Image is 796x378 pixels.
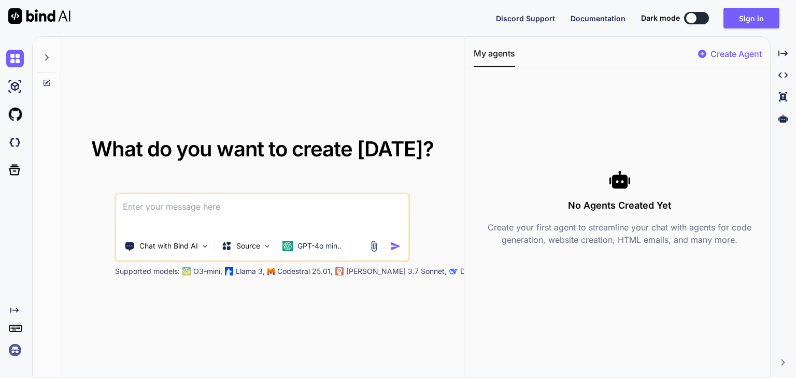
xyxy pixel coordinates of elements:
p: Create your first agent to streamline your chat with agents for code generation, website creation... [474,221,766,246]
img: claude [336,267,344,275]
img: Pick Models [263,242,272,251]
p: Chat with Bind AI [139,241,198,251]
img: attachment [368,240,380,252]
button: Discord Support [496,13,555,24]
img: GPT-4 [183,267,191,275]
p: O3-mini, [193,266,222,277]
img: claude [450,267,458,275]
img: icon [390,241,401,252]
button: My agents [474,47,515,67]
img: signin [6,341,24,359]
img: githubLight [6,106,24,123]
p: GPT-4o min.. [297,241,342,251]
p: Deepseek R1 [460,266,504,277]
p: Codestral 25.01, [277,266,333,277]
span: What do you want to create [DATE]? [91,136,434,162]
img: chat [6,50,24,67]
p: Create Agent [710,48,762,60]
img: Mistral-AI [268,268,275,275]
img: Llama2 [225,267,234,275]
span: Discord Support [496,14,555,23]
img: Bind AI [8,8,70,24]
p: Supported models: [115,266,180,277]
span: Documentation [571,14,626,23]
button: Documentation [571,13,626,24]
img: Pick Tools [201,242,210,251]
p: Source [236,241,260,251]
img: ai-studio [6,78,24,95]
h3: No Agents Created Yet [474,198,766,213]
span: Dark mode [641,13,680,23]
button: Sign in [723,8,779,28]
img: darkCloudIdeIcon [6,134,24,151]
img: GPT-4o mini [283,241,293,251]
p: [PERSON_NAME] 3.7 Sonnet, [346,266,447,277]
p: Llama 3, [236,266,265,277]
